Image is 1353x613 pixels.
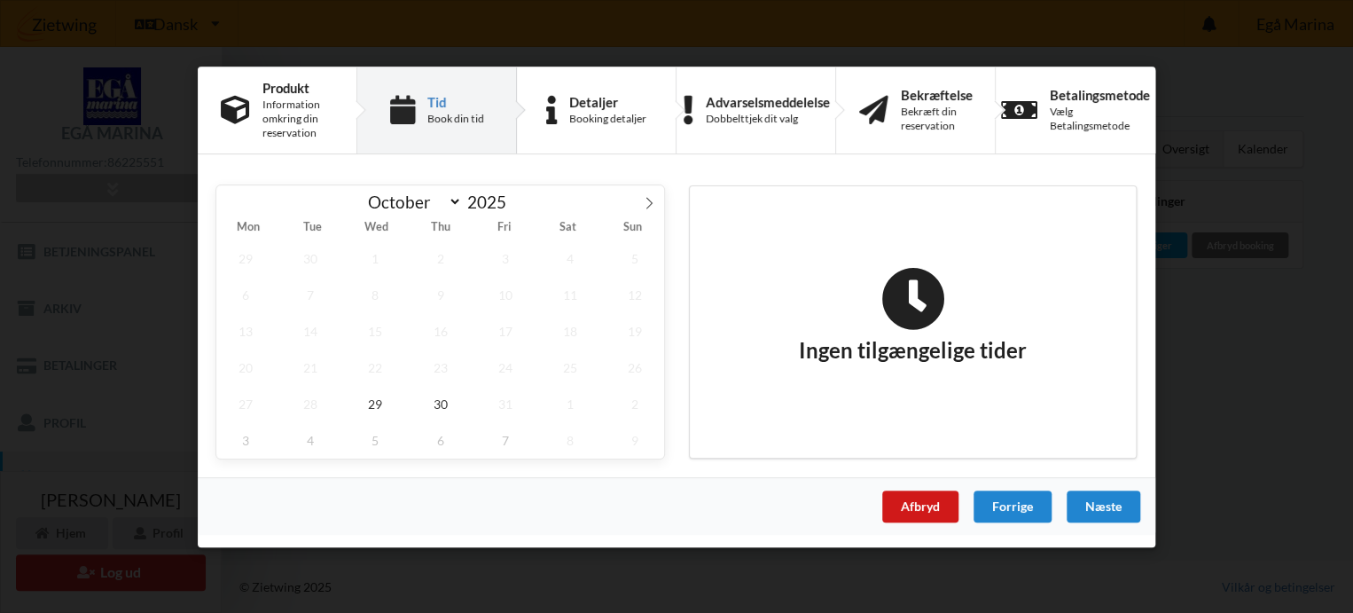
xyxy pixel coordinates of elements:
span: Mon [216,222,280,233]
span: October 25, 2025 [541,349,599,385]
span: Sat [536,222,600,233]
span: Thu [408,222,472,233]
span: October 23, 2025 [411,349,470,385]
div: Dobbelttjek dit valg [706,112,830,126]
span: November 3, 2025 [216,421,275,458]
span: October 2, 2025 [411,240,470,276]
span: November 1, 2025 [541,385,599,421]
span: October 14, 2025 [281,312,340,349]
span: September 29, 2025 [216,240,275,276]
select: Month [360,191,463,213]
span: October 18, 2025 [541,312,599,349]
span: October 5, 2025 [606,240,664,276]
span: November 5, 2025 [346,421,404,458]
span: October 7, 2025 [281,276,340,312]
span: October 4, 2025 [541,240,599,276]
span: October 20, 2025 [216,349,275,385]
span: October 27, 2025 [216,385,275,421]
div: Betalingsmetode [1050,87,1150,101]
span: November 2, 2025 [606,385,664,421]
span: October 24, 2025 [476,349,535,385]
span: October 6, 2025 [216,276,275,312]
span: October 8, 2025 [346,276,404,312]
div: Booking detaljer [569,112,646,126]
span: November 9, 2025 [606,421,664,458]
div: Tid [427,94,484,108]
span: Fri [473,222,536,233]
span: Wed [344,222,408,233]
div: Produkt [262,80,333,94]
span: October 13, 2025 [216,312,275,349]
span: October 22, 2025 [346,349,404,385]
span: October 11, 2025 [541,276,599,312]
h2: Ingen tilgængelige tider [799,266,1027,364]
div: Afbryd [882,490,958,522]
span: October 16, 2025 [411,312,470,349]
span: October 29, 2025 [346,385,404,421]
span: Tue [280,222,344,233]
span: October 30, 2025 [411,385,470,421]
div: Bekræftelse [901,87,973,101]
span: November 7, 2025 [476,421,535,458]
div: Advarselsmeddelelse [706,94,830,108]
span: October 10, 2025 [476,276,535,312]
div: Vælg Betalingsmetode [1050,105,1150,133]
div: Bekræft din reservation [901,105,973,133]
div: Information omkring din reservation [262,98,333,140]
span: October 12, 2025 [606,276,664,312]
span: September 30, 2025 [281,240,340,276]
div: Detaljer [569,94,646,108]
div: Næste [1067,490,1140,522]
span: Sun [600,222,664,233]
span: November 4, 2025 [281,421,340,458]
div: Forrige [974,490,1052,522]
span: October 28, 2025 [281,385,340,421]
span: November 8, 2025 [541,421,599,458]
div: Book din tid [427,112,484,126]
span: October 3, 2025 [476,240,535,276]
span: October 17, 2025 [476,312,535,349]
span: October 19, 2025 [606,312,664,349]
span: October 26, 2025 [606,349,664,385]
span: November 6, 2025 [411,421,470,458]
span: October 1, 2025 [346,240,404,276]
span: October 9, 2025 [411,276,470,312]
span: October 15, 2025 [346,312,404,349]
span: October 21, 2025 [281,349,340,385]
span: October 31, 2025 [476,385,535,421]
input: Year [462,192,520,212]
